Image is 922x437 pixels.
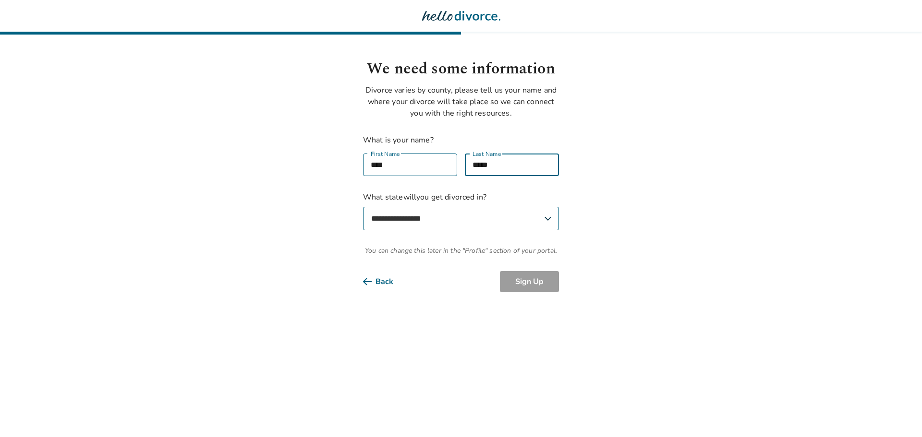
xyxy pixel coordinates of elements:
[363,84,559,119] p: Divorce varies by county, please tell us your name and where your divorce will take place so we c...
[363,58,559,81] h1: We need some information
[363,246,559,256] span: You can change this later in the "Profile" section of your portal.
[363,135,434,145] label: What is your name?
[874,391,922,437] iframe: Chat Widget
[473,149,501,159] label: Last Name
[363,191,559,230] label: What state will you get divorced in?
[363,207,559,230] select: What statewillyou get divorced in?
[363,271,409,292] button: Back
[371,149,400,159] label: First Name
[500,271,559,292] button: Sign Up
